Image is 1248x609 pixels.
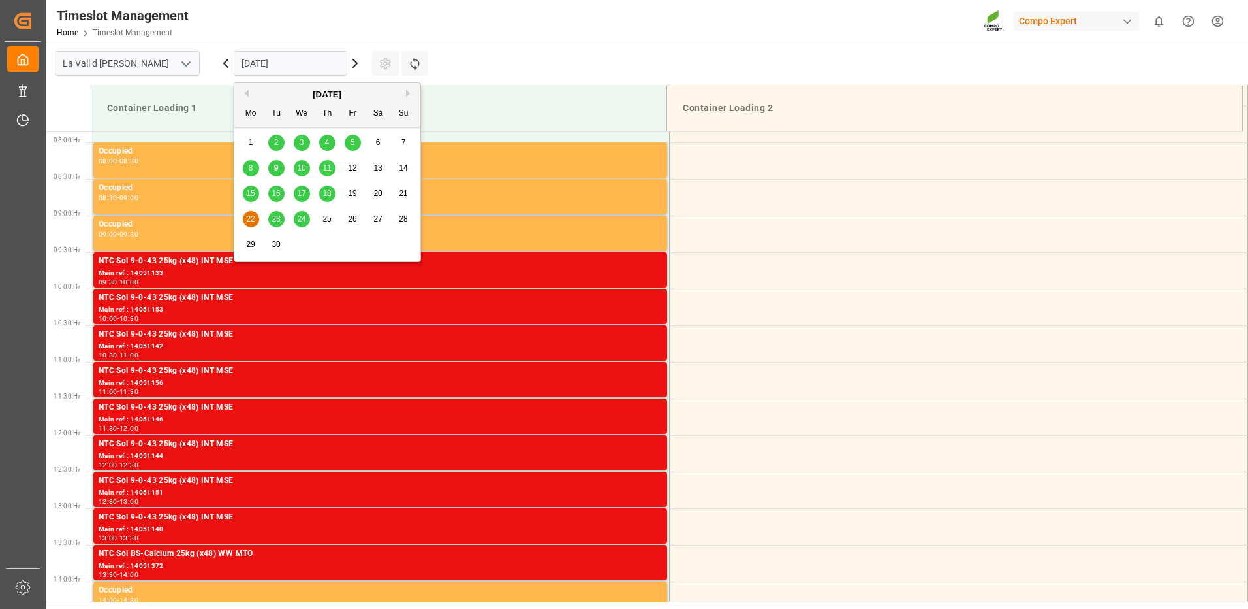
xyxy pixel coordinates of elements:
[243,186,259,202] div: Choose Monday, September 15th, 2025
[322,214,331,223] span: 25
[322,189,331,198] span: 18
[396,211,412,227] div: Choose Sunday, September 28th, 2025
[396,160,412,176] div: Choose Sunday, September 14th, 2025
[54,246,80,254] span: 09:30 Hr
[54,173,80,180] span: 08:30 Hr
[268,135,285,151] div: Choose Tuesday, September 2nd, 2025
[234,88,420,101] div: [DATE]
[99,341,662,352] div: Main ref : 14051142
[117,572,119,578] div: -
[99,291,662,304] div: NTC Sol 9-0-43 25kg (x48) INT MSE
[268,186,285,202] div: Choose Tuesday, September 16th, 2025
[294,160,310,176] div: Choose Wednesday, September 10th, 2025
[243,211,259,227] div: Choose Monday, September 22nd, 2025
[322,163,331,173] span: 11
[99,401,662,414] div: NTC Sol 9-0-43 25kg (x48) INT MSE
[99,389,117,395] div: 11:00
[99,279,117,285] div: 09:30
[99,548,662,561] div: NTC Sol BS-Calcium 25kg (x48) WW MTO
[99,414,662,425] div: Main ref : 14051146
[99,304,662,316] div: Main ref : 14051153
[373,163,382,173] span: 13
[319,186,335,202] div: Choose Thursday, September 18th, 2025
[294,186,310,202] div: Choose Wednesday, September 17th, 2025
[119,158,138,164] div: 08:30
[99,231,117,237] div: 09:00
[345,106,361,122] div: Fr
[54,576,80,583] span: 14:00 Hr
[99,597,117,603] div: 14:00
[319,106,335,122] div: Th
[54,137,80,144] span: 08:00 Hr
[99,352,117,358] div: 10:30
[119,316,138,321] div: 10:30
[348,163,356,173] span: 12
[401,138,406,147] span: 7
[396,106,412,122] div: Su
[99,316,117,321] div: 10:00
[984,10,1005,33] img: Screenshot%202023-09-29%20at%2010.02.21.png_1712312052.png
[300,138,304,147] span: 3
[246,214,255,223] span: 22
[117,158,119,164] div: -
[99,268,662,279] div: Main ref : 14051133
[54,210,80,217] span: 09:00 Hr
[376,138,381,147] span: 6
[117,195,119,201] div: -
[396,186,412,202] div: Choose Sunday, September 21st, 2025
[1174,7,1203,36] button: Help Center
[243,135,259,151] div: Choose Monday, September 1st, 2025
[54,320,80,327] span: 10:30 Hr
[373,214,382,223] span: 27
[268,106,285,122] div: Tu
[274,163,279,173] span: 9
[176,54,195,74] button: open menu
[249,138,253,147] span: 1
[399,163,407,173] span: 14
[99,487,662,499] div: Main ref : 14051151
[99,499,117,504] div: 12:30
[99,425,117,431] div: 11:30
[117,316,119,321] div: -
[102,96,656,120] div: Container Loading 1
[99,462,117,468] div: 12:00
[119,279,138,285] div: 10:00
[99,365,662,378] div: NTC Sol 9-0-43 25kg (x48) INT MSE
[99,561,662,572] div: Main ref : 14051372
[243,237,259,253] div: Choose Monday, September 29th, 2025
[119,462,138,468] div: 12:30
[294,135,310,151] div: Choose Wednesday, September 3rd, 2025
[119,499,138,504] div: 13:00
[396,135,412,151] div: Choose Sunday, September 7th, 2025
[99,451,662,462] div: Main ref : 14051144
[399,189,407,198] span: 21
[117,389,119,395] div: -
[345,135,361,151] div: Choose Friday, September 5th, 2025
[117,425,119,431] div: -
[241,90,249,97] button: Previous Month
[119,535,138,541] div: 13:30
[99,255,662,268] div: NTC Sol 9-0-43 25kg (x48) INT MSE
[370,186,386,202] div: Choose Saturday, September 20th, 2025
[345,160,361,176] div: Choose Friday, September 12th, 2025
[246,240,255,249] span: 29
[351,138,355,147] span: 5
[54,356,80,363] span: 11:00 Hr
[119,195,138,201] div: 09:00
[297,189,305,198] span: 17
[99,572,117,578] div: 13:30
[99,378,662,389] div: Main ref : 14051156
[99,218,662,231] div: Occupied
[345,186,361,202] div: Choose Friday, September 19th, 2025
[297,214,305,223] span: 24
[117,462,119,468] div: -
[234,51,347,76] input: DD.MM.YYYY
[54,539,80,546] span: 13:30 Hr
[370,160,386,176] div: Choose Saturday, September 13th, 2025
[268,160,285,176] div: Choose Tuesday, September 9th, 2025
[99,438,662,451] div: NTC Sol 9-0-43 25kg (x48) INT MSE
[99,511,662,524] div: NTC Sol 9-0-43 25kg (x48) INT MSE
[117,279,119,285] div: -
[272,214,280,223] span: 23
[243,106,259,122] div: Mo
